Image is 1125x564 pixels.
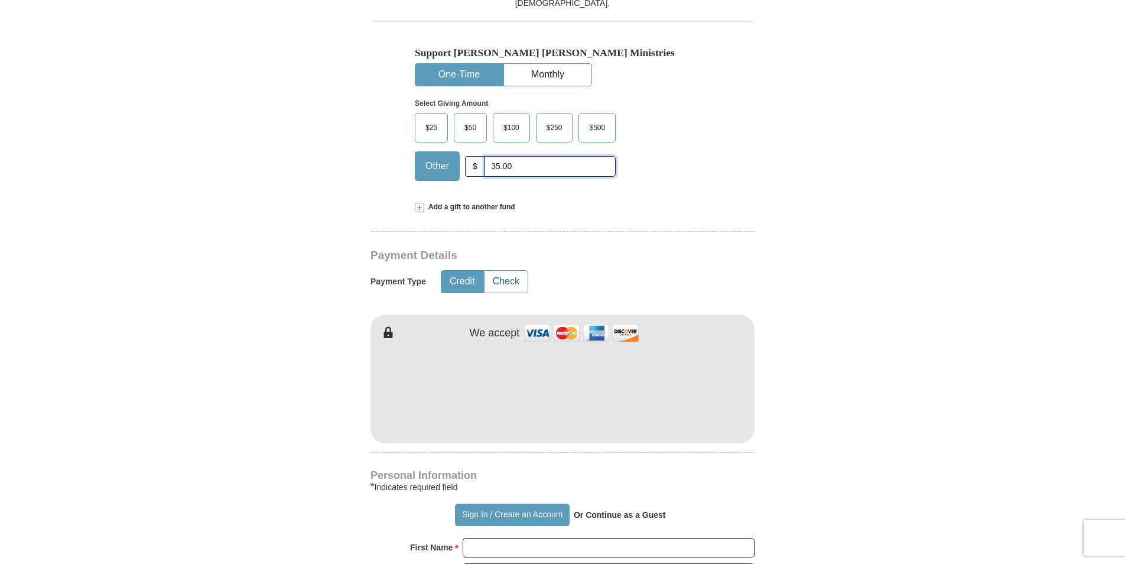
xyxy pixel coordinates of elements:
[522,320,640,346] img: credit cards accepted
[470,327,520,340] h4: We accept
[370,249,672,262] h3: Payment Details
[485,156,616,177] input: Other Amount
[415,47,710,59] h5: Support [PERSON_NAME] [PERSON_NAME] Ministries
[541,119,568,137] span: $250
[465,156,485,177] span: $
[420,157,455,175] span: Other
[441,271,483,293] button: Credit
[498,119,525,137] span: $100
[583,119,611,137] span: $500
[504,64,591,86] button: Monthly
[420,119,443,137] span: $25
[415,99,488,108] strong: Select Giving Amount
[424,202,515,212] span: Add a gift to another fund
[459,119,482,137] span: $50
[370,277,426,287] h5: Payment Type
[455,504,569,526] button: Sign In / Create an Account
[485,271,528,293] button: Check
[370,480,755,494] div: Indicates required field
[410,539,453,556] strong: First Name
[574,510,666,520] strong: Or Continue as a Guest
[370,471,755,480] h4: Personal Information
[415,64,503,86] button: One-Time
